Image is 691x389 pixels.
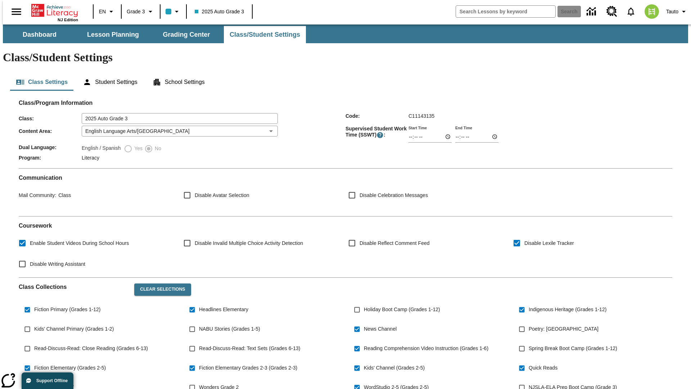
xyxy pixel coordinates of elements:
[19,222,672,272] div: Coursework
[82,155,99,161] span: Literacy
[645,4,659,19] img: avatar image
[195,192,249,199] span: Disable Avatar Selection
[199,345,300,352] span: Read-Discuss-Read: Text Sets (Grades 6-13)
[3,26,307,43] div: SubNavbar
[19,174,672,210] div: Communication
[19,222,672,229] h2: Course work
[199,325,260,333] span: NABU Stories (Grades 1-5)
[199,306,248,313] span: Headlines Elementary
[345,113,408,119] span: Code :
[19,128,82,134] span: Content Area :
[10,73,73,91] button: Class Settings
[524,240,574,247] span: Disable Lexile Tracker
[529,345,617,352] span: Spring Break Boot Camp (Grades 1-12)
[3,51,688,64] h1: Class/Student Settings
[529,364,557,372] span: Quick Reads
[364,364,425,372] span: Kids' Channel (Grades 2-5)
[36,378,68,383] span: Support Offline
[127,8,145,15] span: Grade 3
[147,73,211,91] button: School Settings
[96,5,119,18] button: Language: EN, Select a language
[153,145,161,152] span: No
[82,113,278,124] input: Class
[34,345,148,352] span: Read-Discuss-Read: Close Reading (Grades 6-13)
[31,3,78,22] div: Home
[163,5,184,18] button: Class color is light blue. Change class color
[134,283,191,296] button: Clear Selections
[455,125,472,130] label: End Time
[124,5,158,18] button: Grade: Grade 3, Select a grade
[19,174,672,181] h2: Communication
[529,306,606,313] span: Indigenous Heritage (Grades 1-12)
[34,306,100,313] span: Fiction Primary (Grades 1-12)
[199,364,297,372] span: Fiction Elementary Grades 2-3 (Grades 2-3)
[364,325,397,333] span: News Channel
[666,8,678,15] span: Tauto
[132,145,143,152] span: Yes
[640,2,663,21] button: Select a new avatar
[602,2,622,21] a: Resource Center, Will open in new tab
[19,192,56,198] span: Mail Community :
[195,240,303,247] span: Disable Invalid Multiple Choice Activity Detection
[22,372,73,389] button: Support Offline
[19,283,128,290] h2: Class Collections
[30,240,129,247] span: Enable Student Videos During School Hours
[19,155,82,161] span: Program :
[376,131,384,139] button: Supervised Student Work Time is the timeframe when students can take LevelSet and when lessons ar...
[19,99,672,106] h2: Class/Program Information
[195,8,244,15] span: 2025 Auto Grade 3
[360,192,428,199] span: Disable Celebration Messages
[4,26,76,43] button: Dashboard
[622,2,640,21] a: Notifications
[99,8,106,15] span: EN
[150,26,222,43] button: Grading Center
[58,18,78,22] span: NJ Edition
[6,1,27,22] button: Open side menu
[56,192,71,198] span: Class
[345,126,408,139] span: Supervised Student Work Time (SSWT) :
[456,6,555,17] input: search field
[34,325,114,333] span: Kids' Channel Primary (Grades 1-2)
[529,325,599,333] span: Poetry: [GEOGRAPHIC_DATA]
[10,73,681,91] div: Class/Student Settings
[19,144,82,150] span: Dual Language :
[34,364,106,372] span: Fiction Elementary (Grades 2-5)
[30,260,85,268] span: Disable Writing Assistant
[360,240,430,247] span: Disable Reflect Comment Feed
[82,126,278,137] div: English Language Arts/[GEOGRAPHIC_DATA]
[31,3,78,18] a: Home
[77,73,143,91] button: Student Settings
[3,24,688,43] div: SubNavbar
[408,125,427,130] label: Start Time
[364,345,488,352] span: Reading Comprehension Video Instruction (Grades 1-6)
[408,113,434,119] span: C11143135
[364,306,440,313] span: Holiday Boot Camp (Grades 1-12)
[663,5,691,18] button: Profile/Settings
[82,144,121,153] label: English / Spanish
[19,107,672,162] div: Class/Program Information
[77,26,149,43] button: Lesson Planning
[224,26,306,43] button: Class/Student Settings
[582,2,602,22] a: Data Center
[19,116,82,121] span: Class :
